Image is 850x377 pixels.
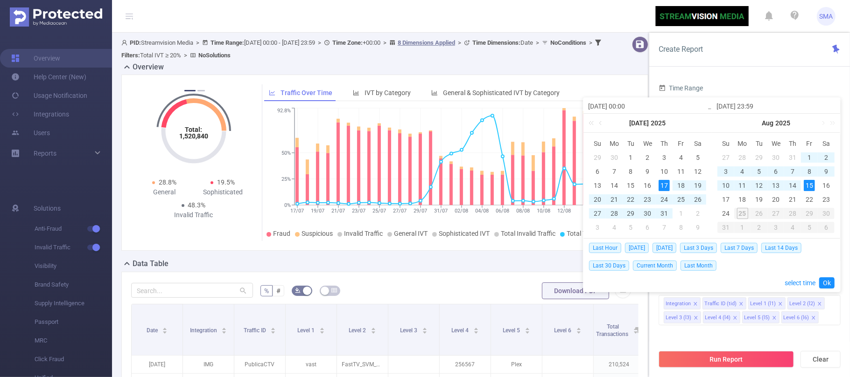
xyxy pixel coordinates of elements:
div: 14 [609,180,620,191]
span: Brand Safety [35,275,112,294]
span: Supply Intelligence [35,294,112,313]
tspan: 06/08 [496,208,509,214]
span: > [380,39,389,46]
div: 2 [821,152,832,163]
a: Users [11,123,50,142]
td: September 2, 2025 [751,220,768,234]
div: Level 2 (l2) [789,298,815,310]
li: Level 2 (l2) [787,297,825,309]
span: Th [656,139,673,148]
div: Sophisticated [194,187,253,197]
b: No Conditions [550,39,586,46]
span: SMA [820,7,833,26]
a: Overview [11,49,60,68]
span: Create Report [659,45,703,54]
button: 2 [197,90,205,91]
tspan: 25/07 [372,208,386,214]
td: August 11, 2025 [734,178,751,192]
td: August 7, 2025 [784,165,801,178]
div: 31 [787,152,798,163]
span: General & Sophisticated IVT by Category [443,89,560,96]
a: Next year (Control + right) [825,114,837,132]
h2: Overview [133,62,164,73]
div: 7 [659,222,670,233]
th: Wed [768,137,785,151]
td: August 3, 2025 [717,165,734,178]
td: July 18, 2025 [673,178,689,192]
td: June 29, 2025 [589,151,606,165]
td: July 7, 2025 [606,165,623,178]
a: Help Center (New) [11,68,86,86]
tspan: 10/08 [537,208,550,214]
span: Solutions [34,199,61,218]
td: August 7, 2025 [656,220,673,234]
span: Reports [34,150,56,157]
td: August 9, 2025 [818,165,835,178]
th: Thu [784,137,801,151]
i: icon: bg-colors [295,288,301,293]
div: 3 [659,152,670,163]
div: 25 [675,194,687,205]
span: > [455,39,464,46]
td: August 22, 2025 [801,192,818,206]
td: July 23, 2025 [639,192,656,206]
span: > [586,39,595,46]
li: Level 3 (l3) [664,311,701,323]
td: August 6, 2025 [639,220,656,234]
span: 19.5% [217,178,235,186]
div: 5 [754,166,765,177]
span: > [193,39,202,46]
div: 26 [692,194,703,205]
div: 23 [642,194,653,205]
tspan: 27/07 [393,208,407,214]
a: Last year (Control + left) [587,114,599,132]
td: August 13, 2025 [768,178,785,192]
td: September 1, 2025 [734,220,751,234]
span: 28.8% [159,178,176,186]
td: September 6, 2025 [818,220,835,234]
td: September 3, 2025 [768,220,785,234]
span: MRC [35,331,112,350]
td: August 8, 2025 [673,220,689,234]
th: Tue [751,137,768,151]
span: Streamvision Media [DATE] 00:00 - [DATE] 23:59 +00:00 [121,39,604,59]
tspan: 50% [281,150,291,156]
div: 13 [770,180,781,191]
td: July 30, 2025 [639,206,656,220]
div: 16 [821,180,832,191]
div: 11 [737,180,748,191]
tspan: 25% [281,176,291,182]
div: 17 [659,180,670,191]
td: August 5, 2025 [751,165,768,178]
td: August 9, 2025 [689,220,706,234]
input: Start date [588,101,707,112]
td: July 16, 2025 [639,178,656,192]
i: icon: table [331,288,337,293]
td: July 30, 2025 [768,151,785,165]
td: July 24, 2025 [656,192,673,206]
div: 7 [787,166,798,177]
span: Sa [818,139,835,148]
button: Run Report [659,351,794,368]
tspan: 92.8% [277,108,291,114]
td: August 2, 2025 [689,206,706,220]
td: July 26, 2025 [689,192,706,206]
td: July 27, 2025 [589,206,606,220]
b: Time Zone: [332,39,363,46]
th: Mon [734,137,751,151]
td: July 15, 2025 [623,178,639,192]
td: July 4, 2025 [673,151,689,165]
td: August 8, 2025 [801,165,818,178]
td: August 15, 2025 [801,178,818,192]
td: July 29, 2025 [623,206,639,220]
td: August 10, 2025 [717,178,734,192]
i: icon: close [817,302,822,307]
div: Level 6 (l6) [783,312,809,324]
td: July 17, 2025 [656,178,673,192]
i: icon: bar-chart [431,89,438,96]
a: Reports [34,144,56,163]
td: July 31, 2025 [656,206,673,220]
div: 10 [720,180,731,191]
tspan: 21/07 [331,208,345,214]
div: Level 3 (l3) [666,312,691,324]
